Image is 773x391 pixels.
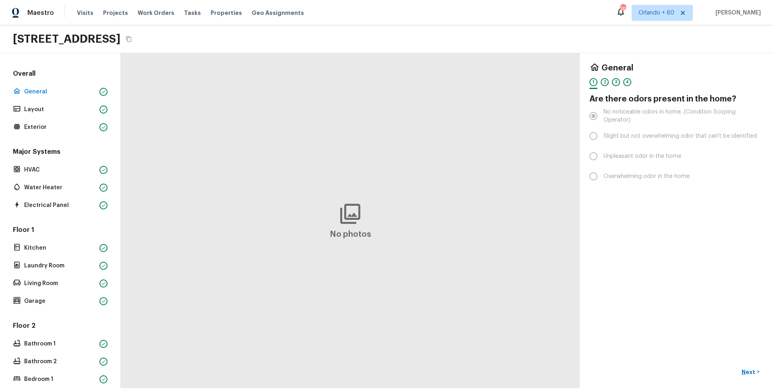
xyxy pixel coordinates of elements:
div: 3 [612,78,620,86]
span: [PERSON_NAME] [712,9,761,17]
span: Tasks [184,10,201,16]
p: Bedroom 1 [24,375,96,383]
span: Geo Assignments [252,9,304,17]
div: 1 [589,78,597,86]
span: Orlando + 60 [639,9,674,17]
span: Unpleasant odor in the home [604,152,681,160]
p: HVAC [24,166,96,174]
span: Slight but not overwhelming odor that can't be identified [604,132,757,140]
h5: Major Systems [11,147,109,158]
h4: Are there odors present in the home? [589,94,763,104]
p: Laundry Room [24,262,96,270]
p: Electrical Panel [24,201,96,209]
p: Living Room [24,279,96,288]
h4: General [601,63,633,73]
span: No noticeable odors in home. (Condition Scoping Operator) [604,108,757,124]
p: Bathroom 2 [24,358,96,366]
p: Kitchen [24,244,96,252]
div: 2 [601,78,609,86]
h5: Overall [11,69,109,80]
p: Garage [24,297,96,305]
span: Work Orders [138,9,174,17]
p: Water Heater [24,184,96,192]
p: Layout [24,106,96,114]
div: 4 [623,78,631,86]
h5: Floor 1 [11,225,109,236]
p: Exterior [24,123,96,131]
span: Projects [103,9,128,17]
h4: No photos [330,229,371,240]
span: Overwhelming odor in the home [604,172,690,180]
div: 749 [620,5,626,13]
p: General [24,88,96,96]
button: Next> [738,365,763,379]
button: Copy Address [124,34,134,44]
span: Visits [77,9,93,17]
p: Bathroom 1 [24,340,96,348]
span: Maestro [27,9,54,17]
p: Next [742,368,757,376]
h5: Floor 2 [11,321,109,332]
span: Properties [211,9,242,17]
h2: [STREET_ADDRESS] [13,32,120,46]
